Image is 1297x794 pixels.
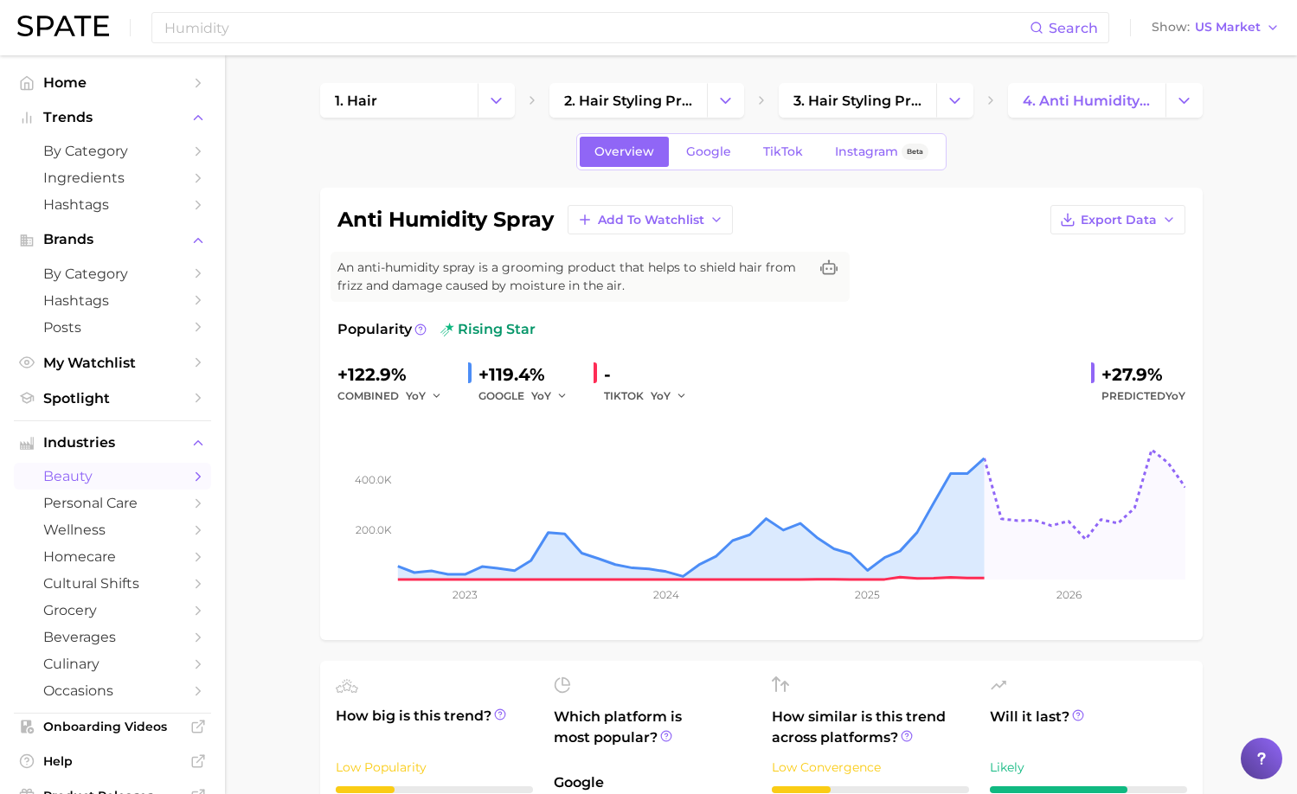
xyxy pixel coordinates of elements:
[1165,389,1185,402] span: YoY
[748,137,818,167] a: TikTok
[14,543,211,570] a: homecare
[337,361,454,388] div: +122.9%
[337,209,554,230] h1: anti humidity spray
[14,597,211,624] a: grocery
[406,386,443,407] button: YoY
[453,588,478,601] tspan: 2023
[772,757,969,778] div: Low Convergence
[337,259,808,295] span: An anti-humidity spray is a grooming product that helps to shield hair from frizz and damage caus...
[440,323,454,336] img: rising star
[820,137,943,167] a: InstagramBeta
[1101,386,1185,407] span: Predicted
[163,13,1030,42] input: Search here for a brand, industry, or ingredient
[14,287,211,314] a: Hashtags
[14,349,211,376] a: My Watchlist
[43,495,182,511] span: personal care
[43,602,182,618] span: grocery
[14,430,211,456] button: Industries
[14,227,211,253] button: Brands
[43,656,182,672] span: culinary
[651,388,671,403] span: YoY
[43,319,182,336] span: Posts
[907,144,923,159] span: Beta
[43,390,182,407] span: Spotlight
[990,707,1187,748] span: Will it last?
[1152,22,1190,32] span: Show
[43,110,182,125] span: Trends
[936,83,973,118] button: Change Category
[604,361,699,388] div: -
[580,137,669,167] a: Overview
[835,144,898,159] span: Instagram
[554,707,751,764] span: Which platform is most popular?
[1056,588,1081,601] tspan: 2026
[707,83,744,118] button: Change Category
[320,83,478,118] a: 1. hair
[531,388,551,403] span: YoY
[855,588,880,601] tspan: 2025
[43,143,182,159] span: by Category
[14,260,211,287] a: by Category
[671,137,746,167] a: Google
[43,548,182,565] span: homecare
[779,83,936,118] a: 3. hair styling products
[14,490,211,516] a: personal care
[43,170,182,186] span: Ingredients
[43,355,182,371] span: My Watchlist
[478,83,515,118] button: Change Category
[594,144,654,159] span: Overview
[43,468,182,484] span: beauty
[793,93,921,109] span: 3. hair styling products
[336,706,533,748] span: How big is this trend?
[564,93,692,109] span: 2. hair styling products
[604,386,699,407] div: TIKTOK
[1195,22,1261,32] span: US Market
[14,314,211,341] a: Posts
[14,164,211,191] a: Ingredients
[336,757,533,778] div: Low Popularity
[14,570,211,597] a: cultural shifts
[478,361,580,388] div: +119.4%
[43,74,182,91] span: Home
[14,463,211,490] a: beauty
[14,516,211,543] a: wellness
[14,105,211,131] button: Trends
[14,69,211,96] a: Home
[1147,16,1284,39] button: ShowUS Market
[406,388,426,403] span: YoY
[763,144,803,159] span: TikTok
[43,292,182,309] span: Hashtags
[14,748,211,774] a: Help
[1165,83,1203,118] button: Change Category
[1081,213,1157,227] span: Export Data
[440,319,536,340] span: rising star
[652,588,678,601] tspan: 2024
[554,772,751,793] span: Google
[14,191,211,218] a: Hashtags
[335,93,377,109] span: 1. hair
[14,677,211,704] a: occasions
[43,196,182,213] span: Hashtags
[43,575,182,592] span: cultural shifts
[14,650,211,677] a: culinary
[772,707,969,748] span: How similar is this trend across platforms?
[337,386,454,407] div: combined
[14,624,211,650] a: beverages
[651,386,688,407] button: YoY
[14,714,211,740] a: Onboarding Videos
[990,786,1187,793] div: 7 / 10
[43,522,182,538] span: wellness
[14,385,211,412] a: Spotlight
[531,386,568,407] button: YoY
[43,753,182,769] span: Help
[43,719,182,734] span: Onboarding Videos
[772,786,969,793] div: 3 / 10
[1023,93,1151,109] span: 4. anti humidity spray
[549,83,707,118] a: 2. hair styling products
[17,16,109,36] img: SPATE
[598,213,704,227] span: Add to Watchlist
[43,682,182,699] span: occasions
[990,757,1187,778] div: Likely
[43,232,182,247] span: Brands
[43,435,182,451] span: Industries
